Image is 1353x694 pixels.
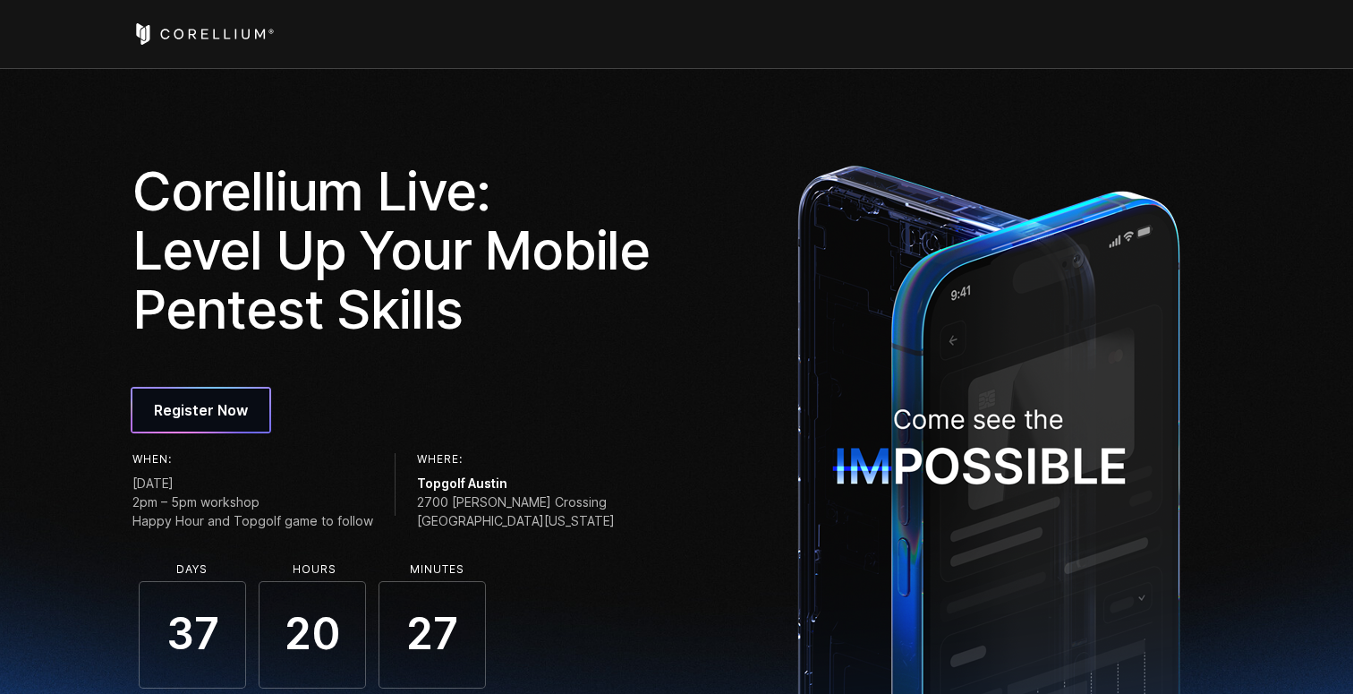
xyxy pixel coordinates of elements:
span: Register Now [154,399,248,421]
h6: Where: [417,453,615,466]
h6: When: [132,453,373,466]
span: Topgolf Austin [417,474,615,493]
span: 27 [379,581,486,689]
a: Register Now [132,389,269,432]
span: [DATE] [132,474,373,493]
span: 20 [259,581,366,689]
li: Hours [260,563,368,576]
span: 2pm – 5pm workshop Happy Hour and Topgolf game to follow [132,493,373,530]
a: Corellium Home [132,23,275,45]
li: Days [138,563,245,576]
span: 2700 [PERSON_NAME] Crossing [GEOGRAPHIC_DATA][US_STATE] [417,493,615,530]
span: 37 [139,581,246,689]
h1: Corellium Live: Level Up Your Mobile Pentest Skills [132,161,664,338]
li: Minutes [383,563,490,576]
